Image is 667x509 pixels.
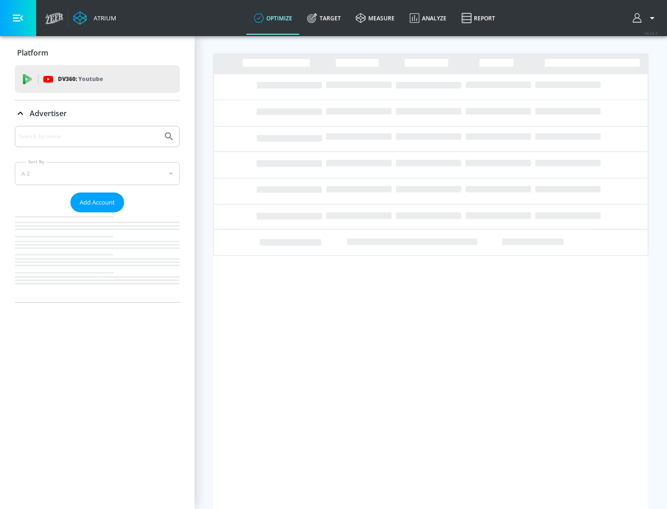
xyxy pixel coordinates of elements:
button: Add Account [70,192,124,212]
div: Platform [15,40,180,66]
p: Advertiser [30,108,67,118]
a: measure [348,1,402,35]
div: DV360: Youtube [15,65,180,93]
span: Add Account [80,197,115,208]
p: Platform [17,48,48,58]
a: optimize [246,1,300,35]
nav: list of Advertiser [15,212,180,302]
div: Advertiser [15,100,180,126]
input: Search by name [19,130,159,143]
label: Sort By [26,159,46,165]
div: Atrium [90,14,116,22]
a: Target [300,1,348,35]
p: DV360: [58,74,103,84]
div: Advertiser [15,126,180,302]
a: Report [454,1,503,35]
div: A-Z [15,162,180,185]
a: Analyze [402,1,454,35]
p: Youtube [78,74,103,84]
a: Atrium [73,11,116,25]
span: v 4.22.2 [645,31,658,36]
